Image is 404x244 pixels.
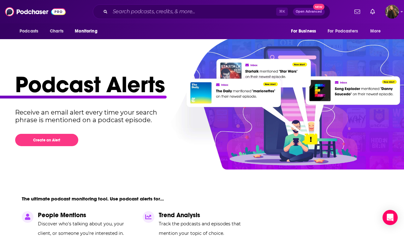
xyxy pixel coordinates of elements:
[383,210,398,225] div: Open Intercom Messenger
[352,6,363,17] a: Show notifications dropdown
[38,219,135,238] p: Discover who's talking about you, your client, or someone you're interested in.
[313,4,324,10] span: New
[5,6,66,18] img: Podchaser - Follow, Share and Rate Podcasts
[38,211,135,219] p: People Mentions
[328,27,358,36] span: For Podcasters
[159,211,256,219] p: Trend Analysis
[368,6,377,17] a: Show notifications dropdown
[110,7,276,17] input: Search podcasts, credits, & more...
[46,25,67,37] a: Charts
[276,8,288,16] span: ⌘ K
[159,219,256,238] p: Track the podcasts and episodes that mention your topic of choice.
[22,196,164,202] p: The ultimate podcast monitoring tool. Use podcast alerts for...
[15,109,169,124] p: Receive an email alert every time your search phrase is mentioned on a podcast episode.
[15,25,46,37] button: open menu
[75,27,97,36] span: Monitoring
[324,25,367,37] button: open menu
[70,25,105,37] button: open menu
[15,134,78,146] button: Create an Alert
[385,5,399,19] button: Show profile menu
[293,8,325,15] button: Open AdvancedNew
[366,25,389,37] button: open menu
[93,4,330,19] div: Search podcasts, credits, & more...
[50,27,63,36] span: Charts
[370,27,381,36] span: More
[385,5,399,19] span: Logged in as anamarquis
[15,71,384,98] h1: Podcast Alerts
[287,25,324,37] button: open menu
[296,10,322,13] span: Open Advanced
[291,27,316,36] span: For Business
[385,5,399,19] img: User Profile
[20,27,38,36] span: Podcasts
